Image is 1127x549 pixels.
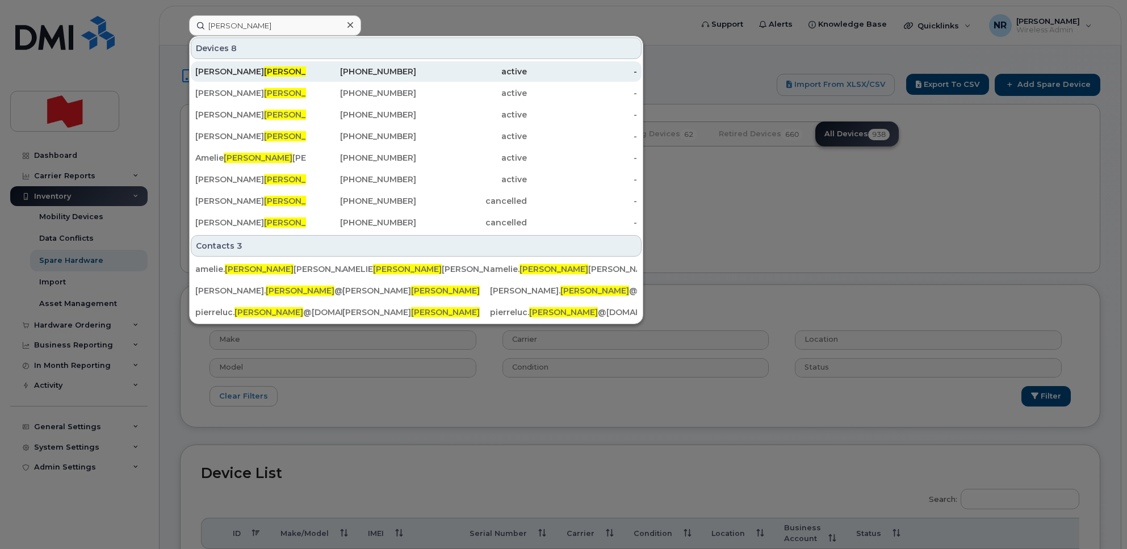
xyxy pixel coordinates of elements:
[306,109,417,120] div: [PHONE_NUMBER]
[264,66,333,77] span: [PERSON_NAME]
[490,307,637,318] div: pierreluc. @[DOMAIN_NAME]
[416,174,527,185] div: active
[306,195,417,207] div: [PHONE_NUMBER]
[416,152,527,164] div: active
[342,263,489,275] div: AMELIE [PERSON_NAME]
[191,148,642,168] a: Amelie[PERSON_NAME][PERSON_NAME][PHONE_NUMBER]active-
[527,131,638,142] div: -
[342,307,489,318] div: [PERSON_NAME]
[266,286,334,296] span: [PERSON_NAME]
[195,109,306,120] div: [PERSON_NAME]
[416,195,527,207] div: cancelled
[191,235,642,257] div: Contacts
[416,87,527,99] div: active
[191,104,642,125] a: [PERSON_NAME][PERSON_NAME][PHONE_NUMBER]active-
[527,66,638,77] div: -
[264,174,333,185] span: [PERSON_NAME]
[191,212,642,233] a: [PERSON_NAME][PERSON_NAME][PHONE_NUMBER]cancelled-
[416,109,527,120] div: active
[527,174,638,185] div: -
[224,153,292,163] span: [PERSON_NAME]
[264,131,333,141] span: [PERSON_NAME]
[264,196,333,206] span: [PERSON_NAME]
[264,88,333,98] span: [PERSON_NAME]
[191,280,642,301] a: [PERSON_NAME].[PERSON_NAME]@[DOMAIN_NAME][PERSON_NAME][PERSON_NAME][PERSON_NAME].[PERSON_NAME]@[D...
[416,131,527,142] div: active
[411,307,480,317] span: [PERSON_NAME]
[411,286,480,296] span: [PERSON_NAME]
[527,217,638,228] div: -
[195,87,306,99] div: [PERSON_NAME] -Thuot
[195,307,342,318] div: pierreluc. @[DOMAIN_NAME]
[264,217,333,228] span: [PERSON_NAME]
[191,302,642,322] a: pierreluc.[PERSON_NAME]@[DOMAIN_NAME][PERSON_NAME][PERSON_NAME]pierreluc.[PERSON_NAME]@[DOMAIN_NAME]
[237,240,242,252] span: 3
[306,131,417,142] div: [PHONE_NUMBER]
[527,152,638,164] div: -
[264,110,333,120] span: [PERSON_NAME]
[306,152,417,164] div: [PHONE_NUMBER]
[560,286,629,296] span: [PERSON_NAME]
[306,217,417,228] div: [PHONE_NUMBER]
[195,66,306,77] div: [PERSON_NAME]
[195,217,306,228] div: [PERSON_NAME]
[195,263,342,275] div: amelie. [PERSON_NAME][EMAIL_ADDRESS][DOMAIN_NAME]
[342,285,489,296] div: [PERSON_NAME]
[519,264,588,274] span: [PERSON_NAME]
[231,43,237,54] span: 8
[191,259,642,279] a: amelie.[PERSON_NAME][PERSON_NAME][EMAIL_ADDRESS][DOMAIN_NAME]AMELIE[PERSON_NAME][PERSON_NAME]amel...
[416,66,527,77] div: active
[373,264,442,274] span: [PERSON_NAME]
[195,285,342,296] div: [PERSON_NAME]. @[DOMAIN_NAME]
[416,217,527,228] div: cancelled
[306,87,417,99] div: [PHONE_NUMBER]
[225,264,294,274] span: [PERSON_NAME]
[191,169,642,190] a: [PERSON_NAME][PERSON_NAME][PHONE_NUMBER]active-
[306,174,417,185] div: [PHONE_NUMBER]
[195,195,306,207] div: [PERSON_NAME]
[527,195,638,207] div: -
[306,66,417,77] div: [PHONE_NUMBER]
[529,307,598,317] span: [PERSON_NAME]
[234,307,303,317] span: [PERSON_NAME]
[191,61,642,82] a: [PERSON_NAME][PERSON_NAME][PHONE_NUMBER]active-
[191,37,642,59] div: Devices
[195,131,306,142] div: [PERSON_NAME]
[490,285,637,296] div: [PERSON_NAME]. @[DOMAIN_NAME]
[527,87,638,99] div: -
[191,191,642,211] a: [PERSON_NAME][PERSON_NAME][PHONE_NUMBER]cancelled-
[490,263,637,275] div: amelie. [PERSON_NAME][EMAIL_ADDRESS][DOMAIN_NAME]
[527,109,638,120] div: -
[191,83,642,103] a: [PERSON_NAME][PERSON_NAME]-Thuot[PHONE_NUMBER]active-
[191,126,642,146] a: [PERSON_NAME][PERSON_NAME][PHONE_NUMBER]active-
[195,174,306,185] div: [PERSON_NAME]
[195,152,306,164] div: Amelie [PERSON_NAME]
